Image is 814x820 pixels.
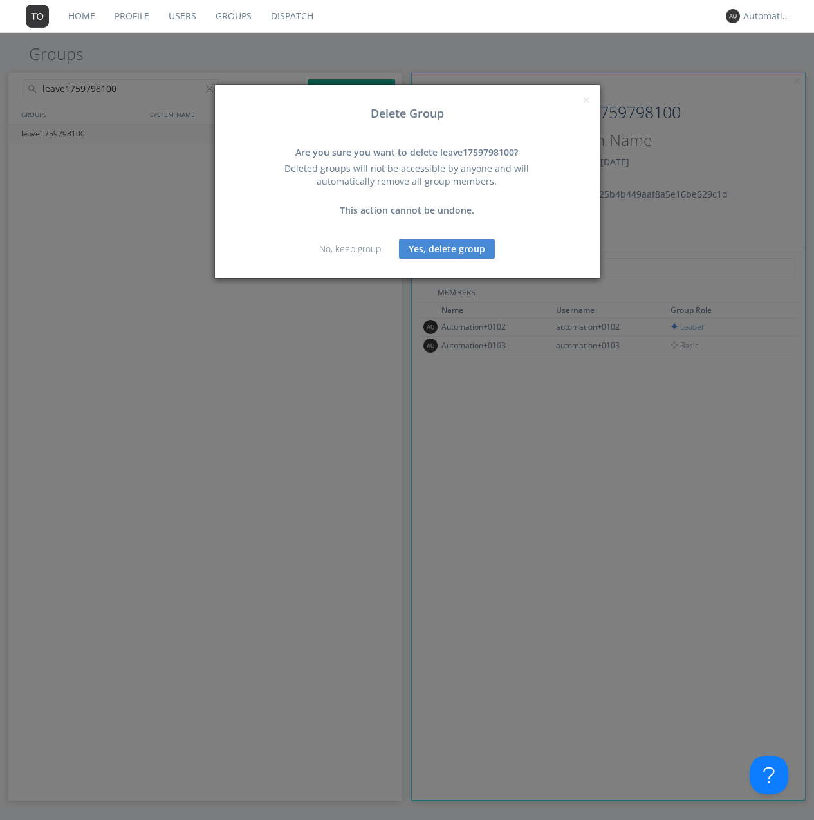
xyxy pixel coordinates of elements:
[399,239,495,259] button: Yes, delete group
[319,243,383,255] a: No, keep group.
[582,91,590,109] span: ×
[726,9,740,23] img: 373638.png
[225,107,590,120] h3: Delete Group
[26,5,49,28] img: 373638.png
[268,146,545,159] div: Are you sure you want to delete leave1759798100?
[743,10,791,23] div: Automation+0004
[268,204,545,217] div: This action cannot be undone.
[268,162,545,188] div: Deleted groups will not be accessible by anyone and will automatically remove all group members.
